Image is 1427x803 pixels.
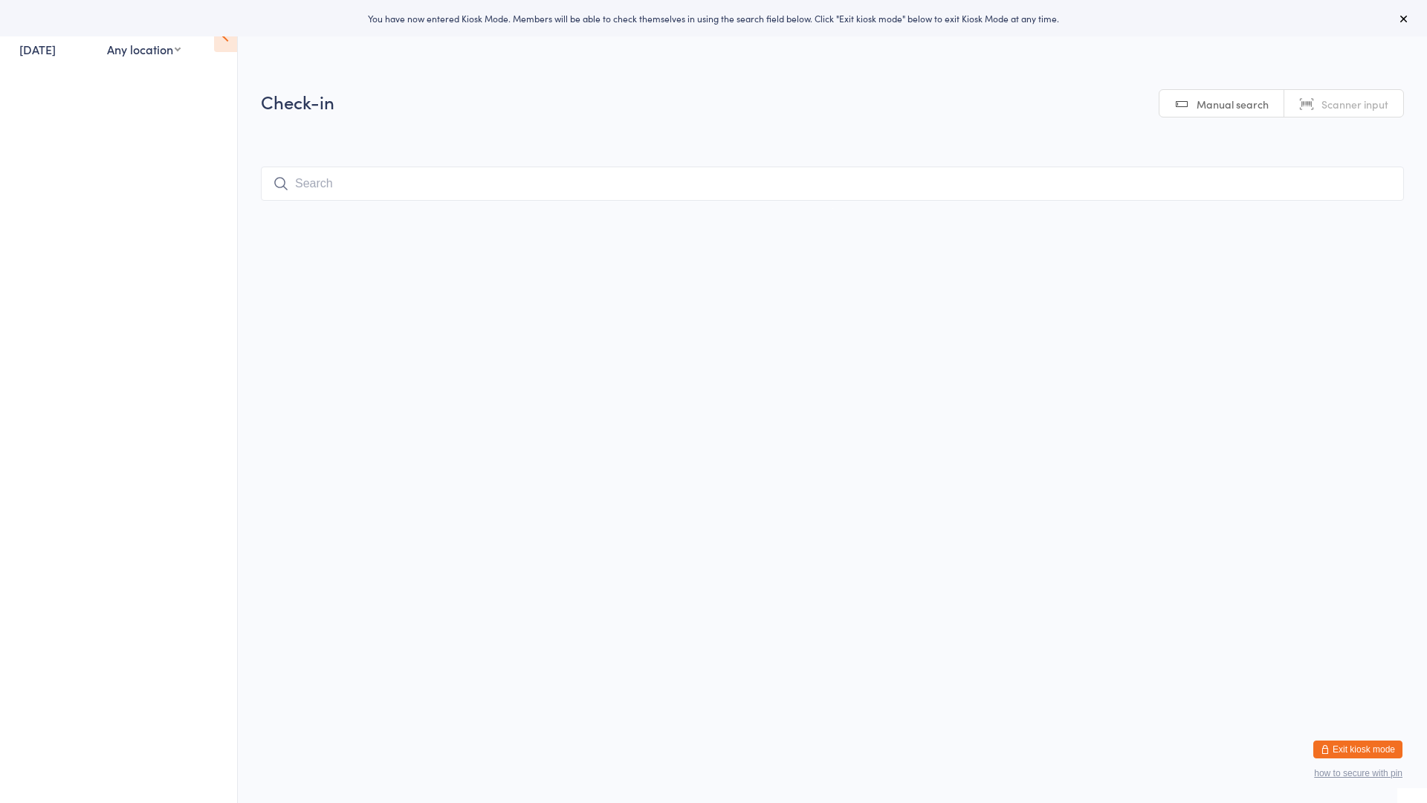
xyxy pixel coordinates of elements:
h2: Check-in [261,89,1404,114]
a: [DATE] [19,41,56,57]
button: Exit kiosk mode [1313,741,1402,758]
div: You have now entered Kiosk Mode. Members will be able to check themselves in using the search fie... [24,12,1403,25]
span: Scanner input [1321,97,1388,112]
span: Manual search [1197,97,1269,112]
button: how to secure with pin [1314,768,1402,778]
div: Any location [107,41,181,57]
input: Search [261,167,1404,201]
